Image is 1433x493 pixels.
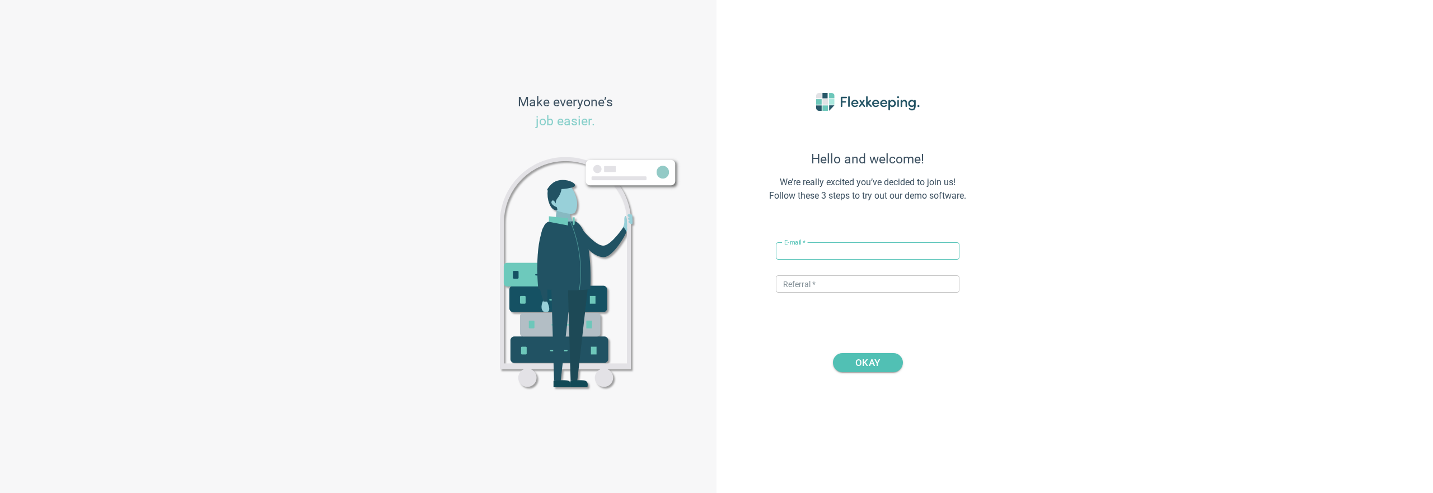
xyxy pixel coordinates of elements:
[744,176,991,203] span: We’re really excited you’ve decided to join us! Follow these 3 steps to try out our demo software.
[518,93,613,132] span: Make everyone’s
[744,152,991,167] span: Hello and welcome!
[536,114,595,129] span: job easier.
[833,353,903,372] button: OKAY
[855,353,880,372] span: OKAY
